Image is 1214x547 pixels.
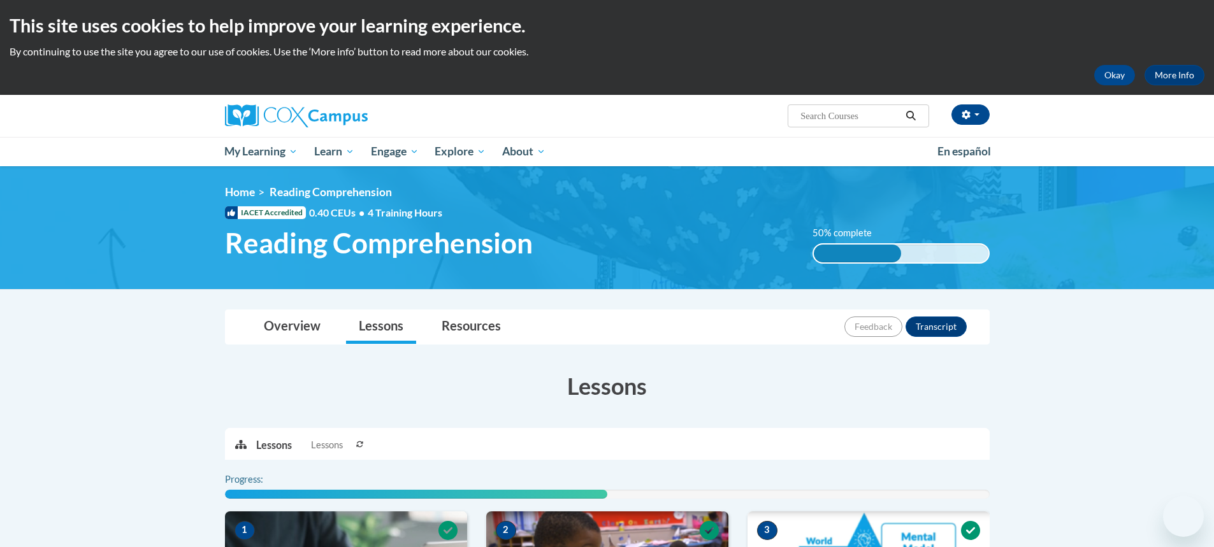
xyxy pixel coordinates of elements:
a: Overview [251,310,333,344]
span: • [359,206,365,218]
span: Explore [435,144,486,159]
span: 4 Training Hours [368,206,442,218]
label: Progress: [225,472,298,487]
span: Lessons [311,438,343,452]
a: My Learning [217,137,307,166]
a: Resources [429,310,514,344]
span: Reading Comprehension [270,185,392,199]
button: Feedback [844,316,902,337]
a: About [494,137,554,166]
a: Engage [363,137,427,166]
span: About [502,144,546,159]
button: Transcript [906,316,967,337]
span: En español [937,145,991,158]
span: 2 [496,521,516,540]
span: Engage [371,144,419,159]
span: 3 [757,521,777,540]
div: 50% complete [814,245,901,262]
a: Cox Campus [225,104,467,127]
span: IACET Accredited [225,206,306,219]
a: Lessons [346,310,416,344]
h2: This site uses cookies to help improve your learning experience. [10,13,1204,38]
span: My Learning [224,144,298,159]
span: Reading Comprehension [225,226,533,260]
label: 50% complete [813,226,886,240]
button: Account Settings [951,104,990,125]
h3: Lessons [225,370,990,402]
span: 1 [235,521,255,540]
iframe: Button to launch messaging window [1163,496,1204,537]
div: Main menu [206,137,1009,166]
span: 0.40 CEUs [309,206,368,220]
input: Search Courses [799,108,901,124]
span: Learn [314,144,354,159]
button: Search [901,108,920,124]
a: Explore [426,137,494,166]
button: Okay [1094,65,1135,85]
a: Learn [306,137,363,166]
p: By continuing to use the site you agree to our use of cookies. Use the ‘More info’ button to read... [10,45,1204,59]
p: Lessons [256,438,292,452]
a: En español [929,138,999,165]
a: More Info [1145,65,1204,85]
a: Home [225,185,255,199]
img: Cox Campus [225,104,368,127]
